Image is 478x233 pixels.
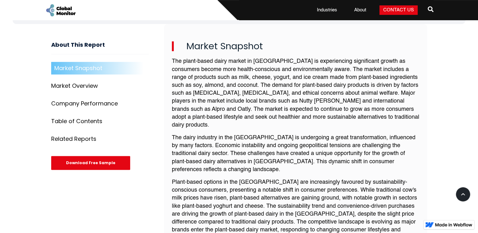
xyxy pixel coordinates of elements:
div: Download Free Sample [51,156,130,170]
div: Related Reports [51,136,96,142]
a:  [428,4,433,16]
a: Contact Us [379,5,418,15]
a: home [45,3,76,17]
a: Related Reports [51,133,149,146]
div: Company Performance [51,101,118,107]
a: Company Performance [51,98,149,110]
span:  [428,5,433,14]
div: Market Overview [51,83,98,89]
a: Table of Contents [51,115,149,128]
p: The plant-based dairy market in [GEOGRAPHIC_DATA] is experiencing significant growth as consumers... [172,57,419,129]
a: About [350,7,370,13]
div: Table of Contents [51,118,102,125]
h3: About This Report [51,42,149,55]
a: Market Snapshot [51,62,149,75]
a: Industries [313,7,341,13]
h2: Market Snapshot [172,41,419,51]
div: Market Snapshot [54,65,102,72]
p: The dairy industry in the [GEOGRAPHIC_DATA] is undergoing a great transformation, influenced by m... [172,134,419,174]
a: Market Overview [51,80,149,93]
img: Made in Webflow [435,223,472,227]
